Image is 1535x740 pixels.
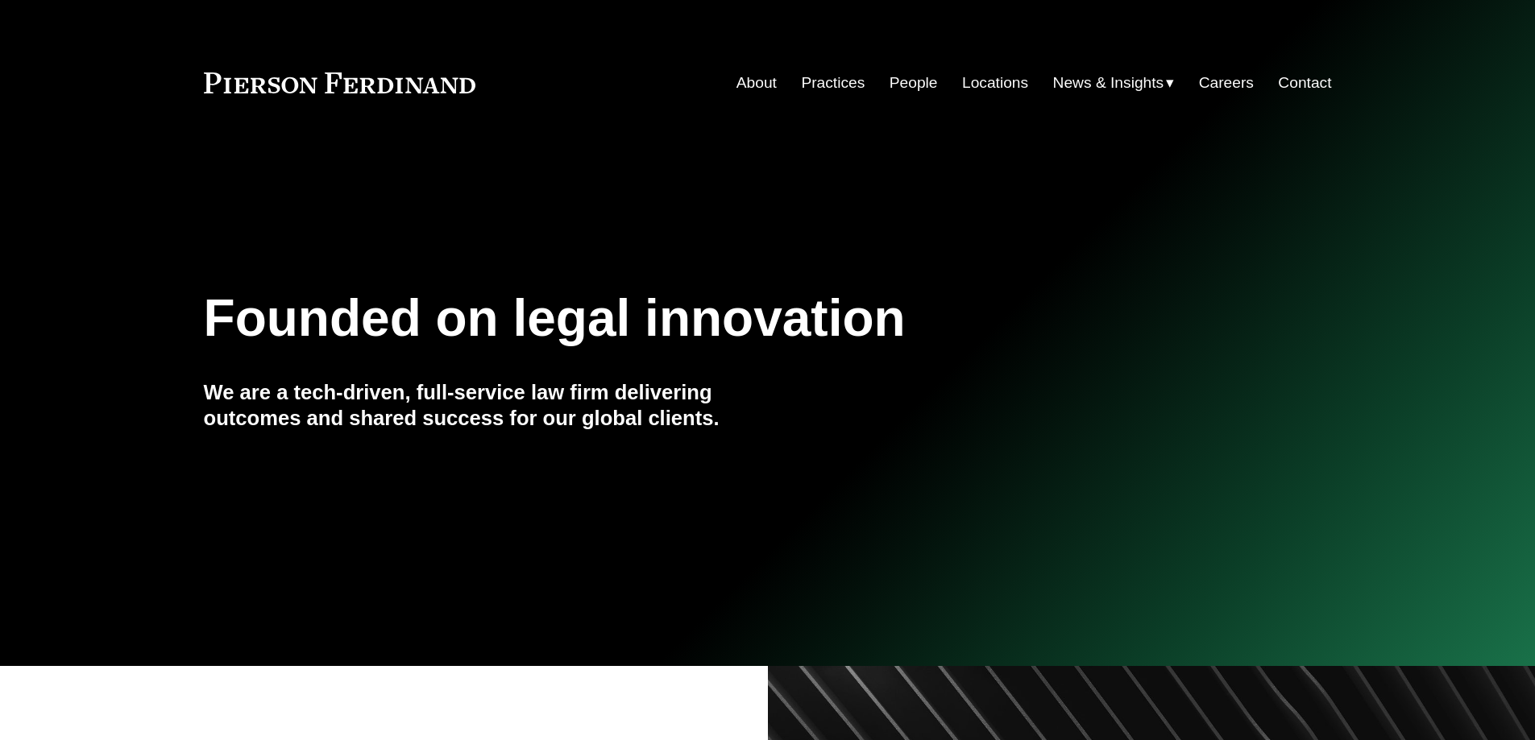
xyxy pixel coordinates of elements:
a: folder dropdown [1053,68,1175,98]
a: About [736,68,777,98]
a: Practices [801,68,865,98]
a: Locations [962,68,1028,98]
h1: Founded on legal innovation [204,289,1144,348]
a: Contact [1278,68,1331,98]
a: People [890,68,938,98]
a: Careers [1199,68,1254,98]
span: News & Insights [1053,69,1164,97]
h4: We are a tech-driven, full-service law firm delivering outcomes and shared success for our global... [204,379,768,432]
